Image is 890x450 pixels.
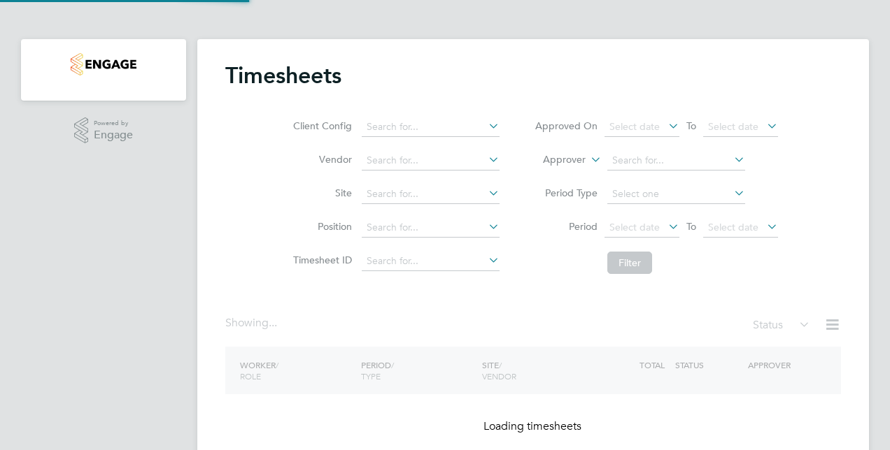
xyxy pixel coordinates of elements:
[535,187,598,199] label: Period Type
[289,119,352,132] label: Client Config
[362,184,500,204] input: Search for...
[535,220,598,233] label: Period
[609,120,660,133] span: Select date
[289,153,352,166] label: Vendor
[289,220,352,233] label: Position
[38,53,169,75] a: Go to home page
[362,151,500,170] input: Search for...
[269,316,277,330] span: ...
[607,151,745,170] input: Search for...
[94,117,133,129] span: Powered by
[609,221,660,233] span: Select date
[21,39,186,101] nav: Main navigation
[225,61,341,89] h2: Timesheets
[708,221,758,233] span: Select date
[607,252,652,274] button: Filter
[523,153,586,167] label: Approver
[682,117,700,135] span: To
[289,254,352,266] label: Timesheet ID
[362,218,500,238] input: Search for...
[535,119,598,132] label: Approved On
[362,252,500,271] input: Search for...
[225,316,280,331] div: Showing
[289,187,352,199] label: Site
[708,120,758,133] span: Select date
[71,53,136,75] img: countryside-properties-logo-retina.png
[753,316,813,335] div: Status
[94,129,133,141] span: Engage
[74,117,134,144] a: Powered byEngage
[362,117,500,137] input: Search for...
[682,217,700,235] span: To
[607,184,745,204] input: Select one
